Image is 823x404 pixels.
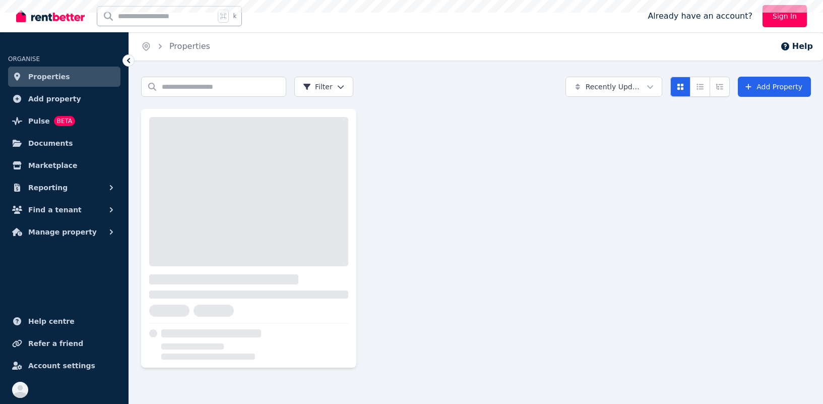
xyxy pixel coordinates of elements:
[303,82,333,92] span: Filter
[28,337,83,350] span: Refer a friend
[28,204,82,216] span: Find a tenant
[28,360,95,372] span: Account settings
[690,77,710,97] button: Compact list view
[28,93,81,105] span: Add property
[28,182,68,194] span: Reporting
[8,356,120,376] a: Account settings
[8,133,120,153] a: Documents
[8,333,120,354] a: Refer a friend
[8,67,120,87] a: Properties
[565,77,662,97] button: Recently Updated
[8,200,120,220] button: Find a tenant
[710,77,730,97] button: Expanded list view
[28,115,50,127] span: Pulse
[54,116,75,126] span: BETA
[28,315,75,327] span: Help centre
[28,159,77,171] span: Marketplace
[780,40,813,52] button: Help
[8,111,120,131] a: PulseBETA
[738,77,811,97] a: Add Property
[16,9,85,24] img: RentBetter
[28,71,70,83] span: Properties
[8,178,120,198] button: Reporting
[169,41,210,51] a: Properties
[28,137,73,149] span: Documents
[8,55,40,63] span: ORGANISE
[294,77,353,97] button: Filter
[8,89,120,109] a: Add property
[670,77,690,97] button: Card view
[586,82,643,92] span: Recently Updated
[8,311,120,331] a: Help centre
[28,226,97,238] span: Manage property
[670,77,730,97] div: View options
[8,222,120,242] button: Manage property
[129,32,222,61] nav: Breadcrumb
[763,5,807,27] a: Sign In
[8,155,120,176] a: Marketplace
[648,10,752,22] span: Already have an account?
[233,12,236,20] span: k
